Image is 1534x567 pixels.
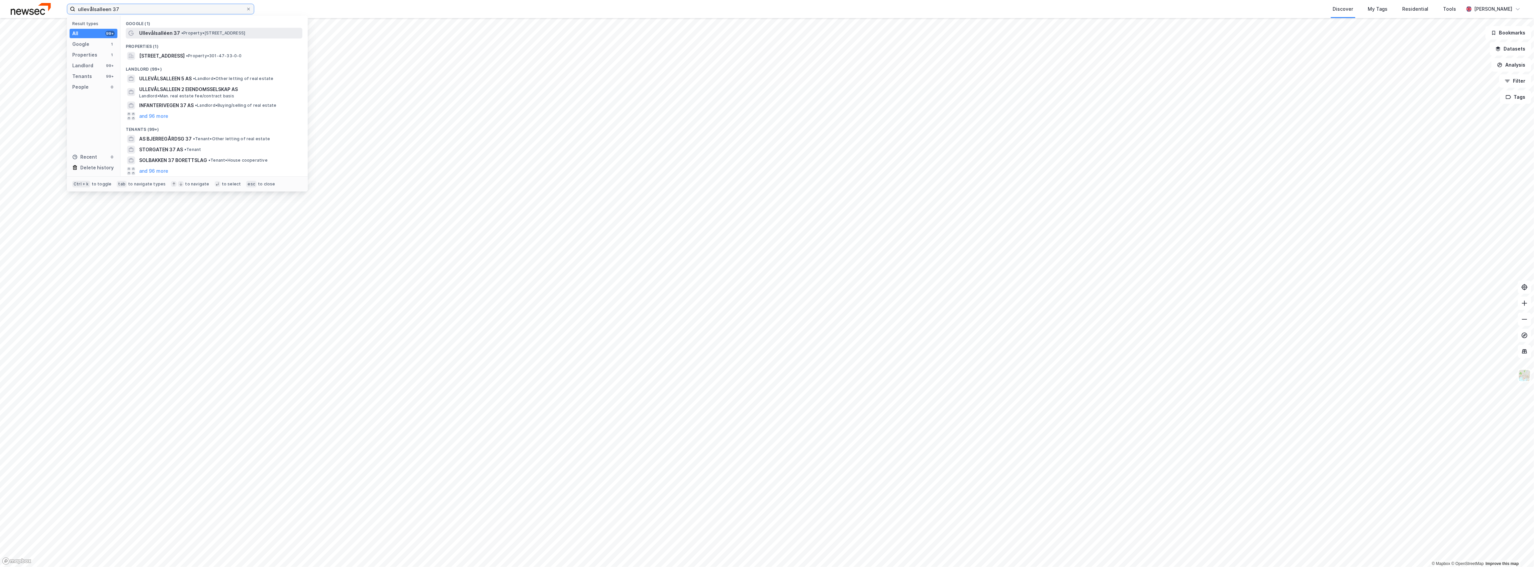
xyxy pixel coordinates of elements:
[246,181,257,187] div: esc
[1474,5,1513,13] div: [PERSON_NAME]
[1499,74,1531,88] button: Filter
[193,76,274,81] span: Landlord • Other letting of real estate
[208,158,210,163] span: •
[72,72,92,80] div: Tenants
[139,101,194,109] span: INFANTERIVEGEN 37 AS
[139,29,180,37] span: Ullevålsalléen 37
[117,181,127,187] div: tab
[92,181,112,187] div: to toggle
[2,557,31,565] a: Mapbox homepage
[139,52,185,60] span: [STREET_ADDRESS]
[109,154,115,160] div: 0
[258,181,275,187] div: to close
[72,40,89,48] div: Google
[193,136,195,141] span: •
[72,181,90,187] div: Ctrl + k
[139,75,192,83] span: ULLEVÅLSALLEEN 5 AS
[72,62,93,70] div: Landlord
[1490,42,1531,56] button: Datasets
[195,103,197,108] span: •
[184,147,201,152] span: Tenant
[1333,5,1353,13] div: Discover
[1443,5,1456,13] div: Tools
[186,53,188,58] span: •
[75,4,246,14] input: Search by address, cadastre, landlords, tenants or people
[1451,561,1484,566] a: OpenStreetMap
[105,74,115,79] div: 99+
[139,135,192,143] span: AS BJERREGÅRDSG 37
[128,181,166,187] div: to navigate types
[109,84,115,90] div: 0
[72,51,97,59] div: Properties
[1432,561,1450,566] a: Mapbox
[120,16,308,28] div: Google (1)
[80,164,114,172] div: Delete history
[208,158,268,163] span: Tenant • House cooperative
[139,93,234,99] span: Landlord • Man. real estate fee/contract basis
[1492,58,1531,72] button: Analysis
[1486,561,1519,566] a: Improve this map
[185,181,209,187] div: to navigate
[120,61,308,73] div: Landlord (99+)
[1485,26,1531,39] button: Bookmarks
[139,112,168,120] button: and 96 more
[193,76,195,81] span: •
[105,63,115,68] div: 99+
[109,52,115,58] div: 1
[181,30,245,36] span: Property • [STREET_ADDRESS]
[1403,5,1429,13] div: Residential
[222,181,241,187] div: to select
[186,53,242,59] span: Property • 301-47-33-0-0
[72,29,78,37] div: All
[72,21,117,26] div: Result types
[139,146,183,154] span: STORGATEN 37 AS
[1368,5,1388,13] div: My Tags
[1501,535,1534,567] iframe: Chat Widget
[139,167,168,175] button: and 96 more
[139,85,300,93] span: ULLEVÅLSALLEEN 2 EIENDOMSSELSKAP AS
[195,103,277,108] span: Landlord • Buying/selling of real estate
[193,136,270,142] span: Tenant • Other letting of real estate
[109,42,115,47] div: 1
[1500,90,1531,104] button: Tags
[72,83,89,91] div: People
[139,156,207,164] span: SOLBAKKEN 37 BORETTSLAG
[184,147,186,152] span: •
[11,3,51,15] img: newsec-logo.f6e21ccffca1b3a03d2d.png
[120,38,308,51] div: Properties (1)
[181,30,183,35] span: •
[1518,369,1531,382] img: Z
[1501,535,1534,567] div: Kontrollprogram for chat
[120,121,308,134] div: Tenants (99+)
[72,153,97,161] div: Recent
[105,31,115,36] div: 99+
